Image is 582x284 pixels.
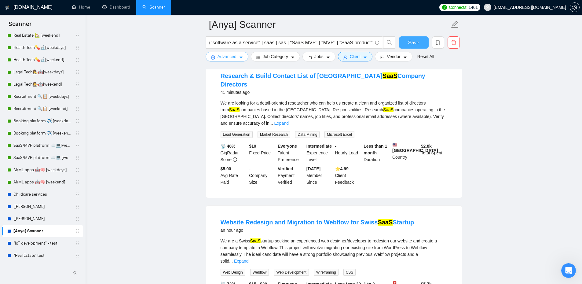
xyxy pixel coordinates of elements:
span: holder [75,131,80,136]
div: GigRadar Score [219,143,248,163]
a: AI/ML apps 🤖🧠 [weekend] [13,176,71,188]
span: holder [75,229,80,234]
a: Real Estate 🏡 [weekend] [13,29,71,42]
span: Data Mining [295,131,320,138]
a: [Anya] Scanner [13,225,71,237]
span: caret-down [363,55,367,60]
a: Reset All [417,53,434,60]
mark: SaaS [229,107,240,112]
span: holder [75,57,80,62]
span: Microsoft Excel [324,131,354,138]
b: ⭐️ 4.99 [335,166,349,171]
a: Recruitment 🔍📋 [weekdays] [13,90,71,103]
a: "Real Estate" test [13,249,71,262]
b: [GEOGRAPHIC_DATA] [392,143,438,153]
a: Health Tech💊🔬[weekend] [13,54,71,66]
a: Recruitment 🔍📋 [weekend] [13,103,71,115]
b: Intermediate [306,144,332,149]
span: double-left [73,270,79,276]
input: Search Freelance Jobs... [209,39,372,46]
a: Legal Tech👩‍⚖️🤖[weekdays] [13,66,71,78]
span: Vendor [387,53,400,60]
span: holder [75,82,80,87]
img: upwork-logo.png [442,5,447,10]
span: holder [75,70,80,75]
b: $5.90 [221,166,231,171]
a: Booking platform ✈️ [weekdays] [13,115,71,127]
span: holder [75,119,80,124]
span: copy [432,40,444,45]
span: Web Development [274,269,309,276]
span: info-circle [233,157,237,162]
a: Health Tech💊🔬[weekdays] [13,42,71,54]
span: holder [75,241,80,246]
span: Save [408,39,419,46]
div: 41 minutes ago [221,89,447,96]
button: search [383,36,395,49]
button: copy [432,36,444,49]
span: holder [75,168,80,172]
div: Payment Verified [276,165,305,186]
span: user [485,5,490,9]
a: Research & Build Contact List of [GEOGRAPHIC_DATA]SaaSCompany Directors [221,72,425,88]
span: edit [451,20,459,28]
span: idcard [380,55,384,60]
span: 1461 [469,4,478,11]
span: holder [75,192,80,197]
button: delete [448,36,460,49]
span: holder [75,33,80,38]
span: setting [570,5,579,10]
button: folderJobscaret-down [302,52,335,61]
div: Country [391,143,420,163]
a: Legal Tech👩‍⚖️🤖[weekend] [13,78,71,90]
span: holder [75,204,80,209]
a: searchScanner [142,5,165,10]
a: Expand [274,121,289,126]
a: [[PERSON_NAME] [13,201,71,213]
button: Save [399,36,429,49]
span: caret-down [291,55,295,60]
span: Client [350,53,361,60]
span: caret-down [326,55,330,60]
div: Hourly Load [334,143,363,163]
span: Webflow [250,269,269,276]
span: info-circle [375,41,379,45]
a: SaaS/MVP platform ☁️💻[weekdays] [13,139,71,152]
b: Less than 1 month [364,144,387,155]
span: folder [308,55,312,60]
span: Advanced [218,53,236,60]
a: AI/ML apps 🤖🧠 [weekdays] [13,164,71,176]
span: CSS [343,269,356,276]
b: - [249,166,251,171]
div: Experience Level [305,143,334,163]
a: [[PERSON_NAME] [13,213,71,225]
mark: SaaS [383,107,393,112]
span: holder [75,155,80,160]
span: Lead Generation [221,131,253,138]
div: Avg Rate Paid [219,165,248,186]
b: Everyone [278,144,297,149]
span: Market Research [258,131,290,138]
b: - [335,144,337,149]
div: Total Spent [420,143,448,163]
span: user [343,55,347,60]
span: holder [75,253,80,258]
span: caret-down [403,55,407,60]
div: Talent Preference [276,143,305,163]
mark: SaaS [378,219,393,226]
img: 🇺🇸 [393,143,397,147]
span: delete [448,40,459,45]
div: We are looking for a detail-oriented researcher who can help us create a clean and organized list... [221,100,447,127]
button: settingAdvancedcaret-down [206,52,248,61]
span: Connects: [449,4,467,11]
b: $ 2.8k [421,144,432,149]
span: Job Category [263,53,288,60]
button: barsJob Categorycaret-down [251,52,300,61]
span: holder [75,216,80,221]
div: Member Since [305,165,334,186]
span: bars [256,55,260,60]
a: dashboardDashboard [102,5,130,10]
mark: SaaS [250,238,261,243]
b: 📡 46% [221,144,236,149]
b: [DATE] [306,166,320,171]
